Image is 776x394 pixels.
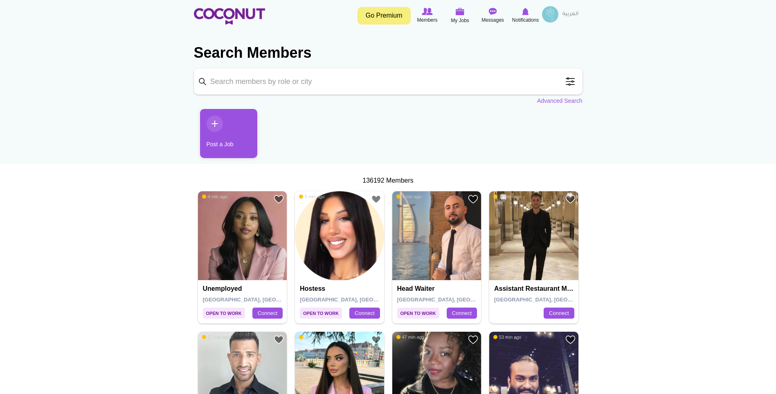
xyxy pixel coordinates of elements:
img: My Jobs [456,8,465,15]
span: My Jobs [451,16,469,25]
a: العربية [558,6,583,23]
span: Messages [481,16,504,24]
a: Notifications Notifications [509,6,542,25]
span: 4 min ago [202,194,227,199]
span: 47 min ago [396,334,424,340]
a: Browse Members Members [411,6,444,25]
a: Add to Favourites [565,335,576,345]
span: Open to Work [203,308,245,319]
img: Home [194,8,265,25]
h4: Assistant Restaurant Manager [494,285,576,292]
h2: Search Members [194,43,583,63]
a: My Jobs My Jobs [444,6,477,25]
a: Add to Favourites [274,335,284,345]
a: Connect [447,308,477,319]
a: Add to Favourites [468,194,478,204]
a: Connect [544,308,574,319]
h4: Hostess [300,285,381,292]
li: 1 / 1 [194,109,251,164]
span: 8 min ago [396,194,422,199]
img: Browse Members [422,8,432,15]
a: Add to Favourites [371,194,381,204]
span: 53 min ago [493,334,521,340]
a: Connect [252,308,283,319]
span: 18 min ago [493,194,521,199]
span: 26 min ago [299,334,327,340]
span: [GEOGRAPHIC_DATA], [GEOGRAPHIC_DATA] [397,297,514,303]
a: Advanced Search [537,97,583,105]
div: 136192 Members [194,176,583,186]
span: 5 min ago [299,194,324,199]
a: Add to Favourites [468,335,478,345]
a: Go Premium [358,7,411,25]
span: Notifications [512,16,539,24]
span: Open to Work [397,308,439,319]
span: [GEOGRAPHIC_DATA], [GEOGRAPHIC_DATA] [300,297,416,303]
a: Messages Messages [477,6,509,25]
a: Add to Favourites [565,194,576,204]
img: Messages [489,8,497,15]
a: Add to Favourites [371,335,381,345]
input: Search members by role or city [194,68,583,95]
span: [GEOGRAPHIC_DATA], [GEOGRAPHIC_DATA] [494,297,611,303]
a: Post a Job [200,109,257,158]
h4: Head Waiter [397,285,479,292]
img: Notifications [522,8,529,15]
h4: Unemployed [203,285,284,292]
span: 21 min ago [202,334,230,340]
a: Connect [349,308,380,319]
span: Members [417,16,437,24]
span: Open to Work [300,308,342,319]
span: [GEOGRAPHIC_DATA], [GEOGRAPHIC_DATA] [203,297,319,303]
a: Add to Favourites [274,194,284,204]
